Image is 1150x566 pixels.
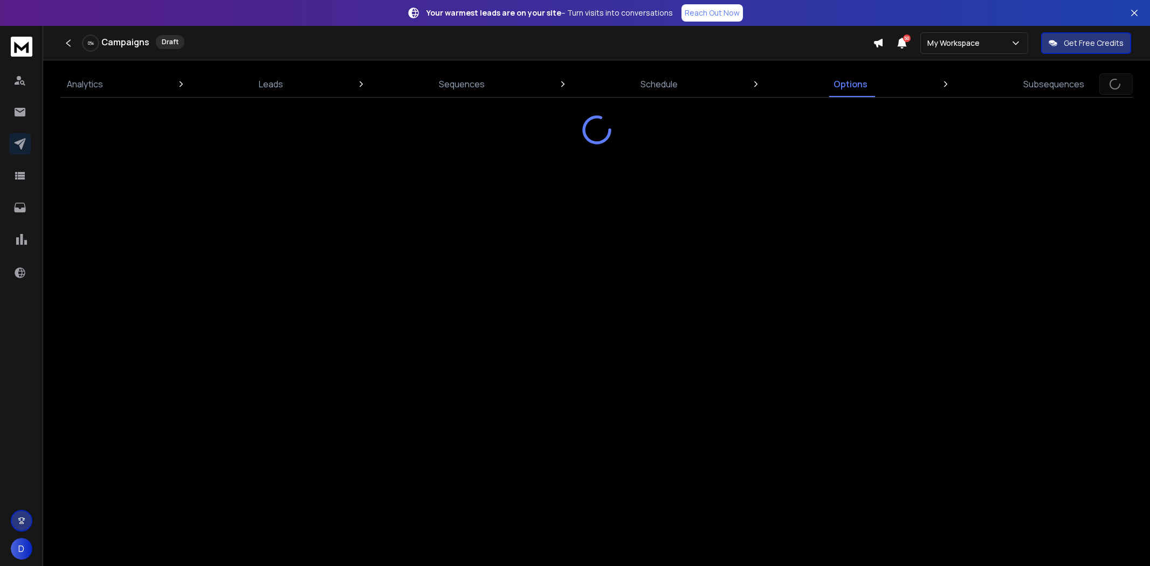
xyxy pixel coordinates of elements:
p: My Workspace [927,38,984,49]
img: logo [11,37,32,57]
a: Sequences [432,71,491,97]
button: D [11,538,32,560]
a: Analytics [60,71,109,97]
a: Schedule [634,71,684,97]
h1: Campaigns [101,36,149,49]
a: Leads [252,71,290,97]
p: Analytics [67,78,103,91]
p: – Turn visits into conversations [426,8,673,18]
a: Reach Out Now [681,4,743,22]
p: 0 % [88,40,94,46]
span: 50 [903,34,911,42]
p: Sequences [439,78,485,91]
button: Get Free Credits [1041,32,1131,54]
p: Subsequences [1023,78,1084,91]
p: Leads [259,78,283,91]
a: Options [827,71,874,97]
a: Subsequences [1017,71,1091,97]
p: Reach Out Now [685,8,740,18]
p: Schedule [641,78,678,91]
div: Draft [156,35,184,49]
strong: Your warmest leads are on your site [426,8,561,18]
p: Get Free Credits [1064,38,1124,49]
p: Options [834,78,867,91]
